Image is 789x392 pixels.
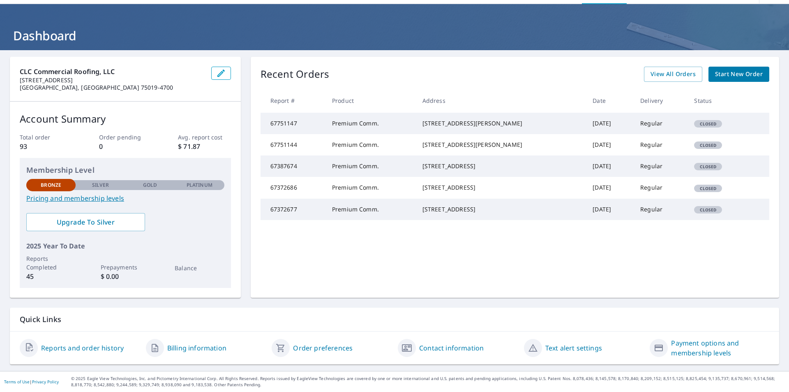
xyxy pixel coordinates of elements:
[586,199,634,220] td: [DATE]
[695,186,721,191] span: Closed
[419,343,484,353] a: Contact information
[20,84,205,91] p: [GEOGRAPHIC_DATA], [GEOGRAPHIC_DATA] 75019-4700
[545,343,602,353] a: Text alert settings
[422,119,580,128] div: [STREET_ADDRESS][PERSON_NAME]
[586,134,634,155] td: [DATE]
[261,67,330,82] p: Recent Orders
[26,213,145,231] a: Upgrade To Silver
[20,314,769,325] p: Quick Links
[20,111,231,126] p: Account Summary
[26,165,224,176] p: Membership Level
[143,181,157,189] p: Gold
[26,193,224,203] a: Pricing and membership levels
[26,241,224,251] p: 2025 Year To Date
[261,134,325,155] td: 67751144
[20,133,72,141] p: Total order
[261,113,325,134] td: 67751147
[671,338,769,358] a: Payment options and membership levels
[687,88,749,113] th: Status
[708,67,769,82] a: Start New Order
[20,77,205,84] p: [STREET_ADDRESS]
[586,113,634,134] td: [DATE]
[26,271,76,281] p: 45
[586,88,634,113] th: Date
[26,254,76,271] p: Reports Completed
[715,69,763,79] span: Start New Order
[99,133,152,141] p: Order pending
[32,379,59,385] a: Privacy Policy
[422,162,580,170] div: [STREET_ADDRESS]
[261,88,325,113] th: Report #
[10,27,779,44] h1: Dashboard
[634,134,687,155] td: Regular
[634,199,687,220] td: Regular
[4,379,59,384] p: |
[187,181,212,189] p: Platinum
[41,343,124,353] a: Reports and order history
[167,343,226,353] a: Billing information
[416,88,586,113] th: Address
[20,141,72,151] p: 93
[651,69,696,79] span: View All Orders
[33,218,138,227] span: Upgrade To Silver
[92,181,109,189] p: Silver
[293,343,353,353] a: Order preferences
[695,121,721,127] span: Closed
[178,133,231,141] p: Avg. report cost
[325,88,416,113] th: Product
[175,264,224,272] p: Balance
[644,67,702,82] a: View All Orders
[634,88,687,113] th: Delivery
[422,205,580,213] div: [STREET_ADDRESS]
[422,141,580,149] div: [STREET_ADDRESS][PERSON_NAME]
[41,181,61,189] p: Bronze
[99,141,152,151] p: 0
[325,113,416,134] td: Premium Comm.
[71,376,785,388] p: © 2025 Eagle View Technologies, Inc. and Pictometry International Corp. All Rights Reserved. Repo...
[325,199,416,220] td: Premium Comm.
[695,207,721,213] span: Closed
[586,177,634,198] td: [DATE]
[101,271,150,281] p: $ 0.00
[20,67,205,77] p: CLC Commercial Roofing, LLC
[261,155,325,177] td: 67387674
[261,199,325,220] td: 67372677
[261,177,325,198] td: 67372686
[178,141,231,151] p: $ 71.87
[325,134,416,155] td: Premium Comm.
[325,155,416,177] td: Premium Comm.
[634,113,687,134] td: Regular
[586,155,634,177] td: [DATE]
[101,263,150,271] p: Prepayments
[695,164,721,169] span: Closed
[695,142,721,148] span: Closed
[4,379,30,385] a: Terms of Use
[634,155,687,177] td: Regular
[422,183,580,192] div: [STREET_ADDRESS]
[325,177,416,198] td: Premium Comm.
[634,177,687,198] td: Regular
